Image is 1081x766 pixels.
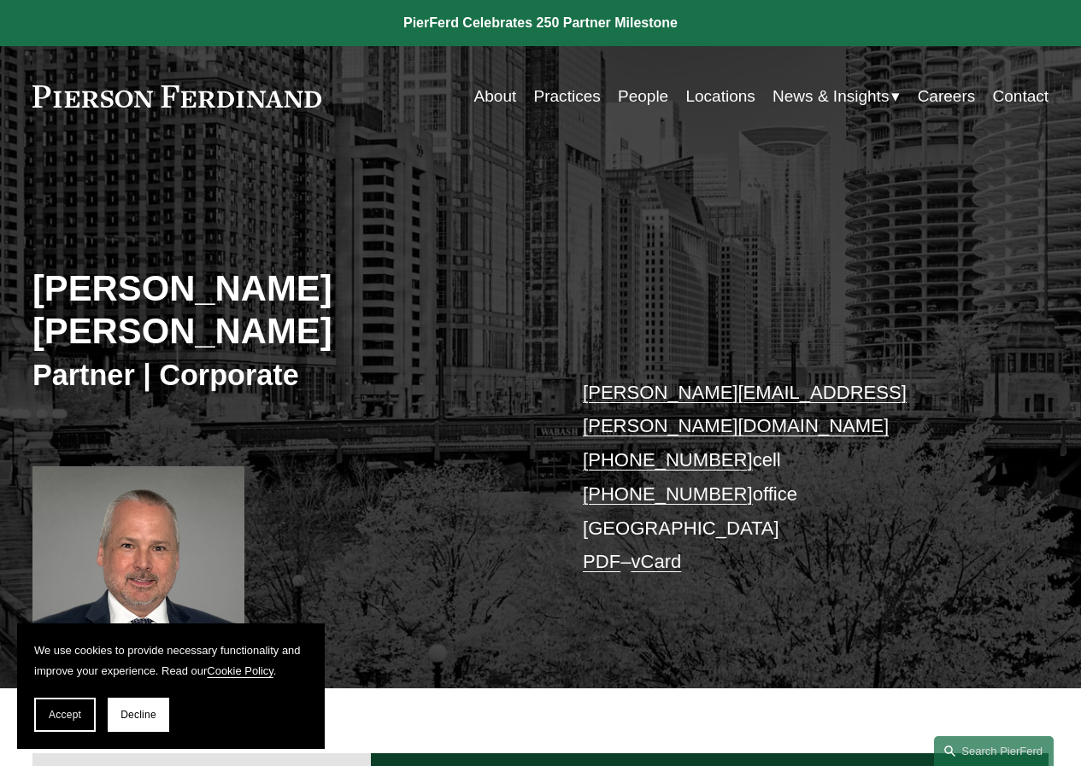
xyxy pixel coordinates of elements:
h2: [PERSON_NAME] [PERSON_NAME] [32,267,541,354]
a: About [474,80,517,113]
h3: Partner | Corporate [32,357,541,393]
a: Cookie Policy [207,664,273,677]
span: News & Insights [773,82,889,111]
p: cell office [GEOGRAPHIC_DATA] – [583,376,1006,579]
a: folder dropdown [773,80,900,113]
span: Accept [49,709,81,721]
a: vCard [631,551,681,572]
section: Cookie banner [17,623,325,749]
a: Careers [918,80,976,113]
a: Locations [685,80,755,113]
a: PDF [583,551,620,572]
button: Accept [34,698,96,732]
a: Contact [993,80,1049,113]
a: [PHONE_NUMBER] [583,483,753,505]
a: [PERSON_NAME][EMAIL_ADDRESS][PERSON_NAME][DOMAIN_NAME] [583,382,907,437]
a: Practices [534,80,601,113]
a: People [618,80,668,113]
a: [PHONE_NUMBER] [583,449,753,471]
p: We use cookies to provide necessary functionality and improve your experience. Read our . [34,640,308,681]
span: Decline [120,709,156,721]
a: Search this site [934,736,1054,766]
button: Decline [108,698,169,732]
